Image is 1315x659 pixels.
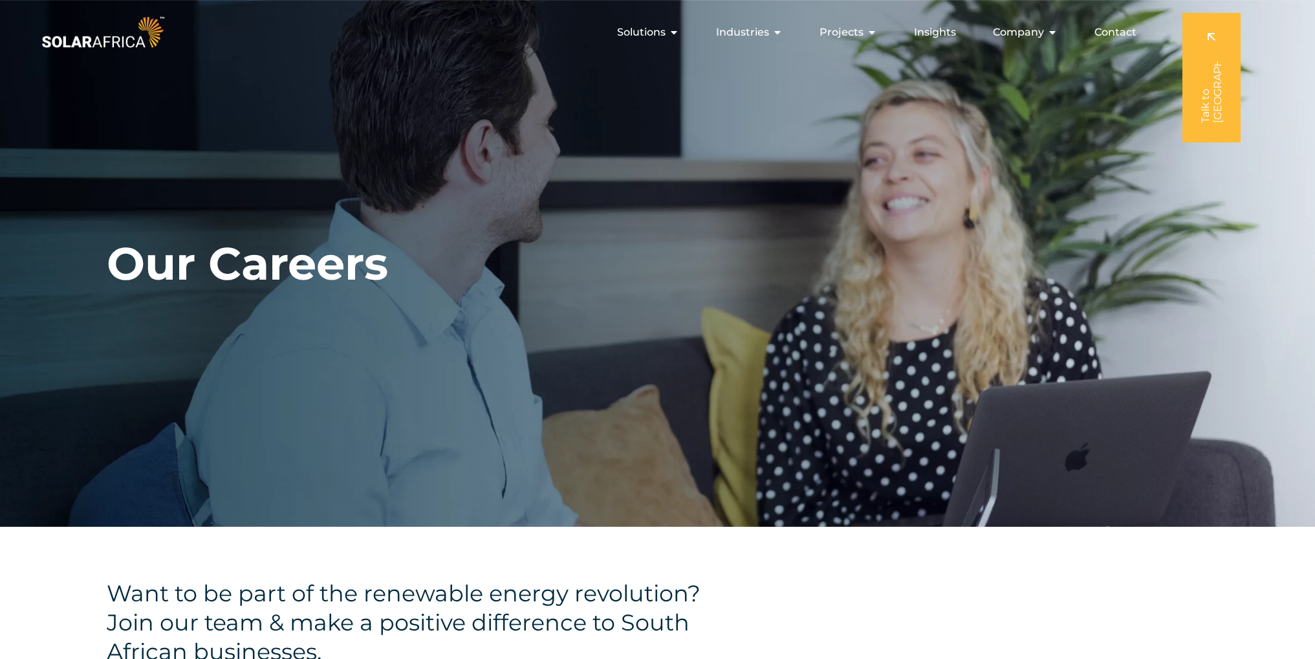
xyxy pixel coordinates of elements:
nav: Menu [167,19,1147,45]
span: Industries [716,25,769,40]
a: Contact [1094,25,1136,40]
span: Solutions [617,25,666,40]
span: Company [993,25,1044,40]
span: Projects [820,25,864,40]
a: Insights [914,25,956,40]
div: Menu Toggle [167,19,1147,45]
h1: Our Careers [107,236,388,291]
